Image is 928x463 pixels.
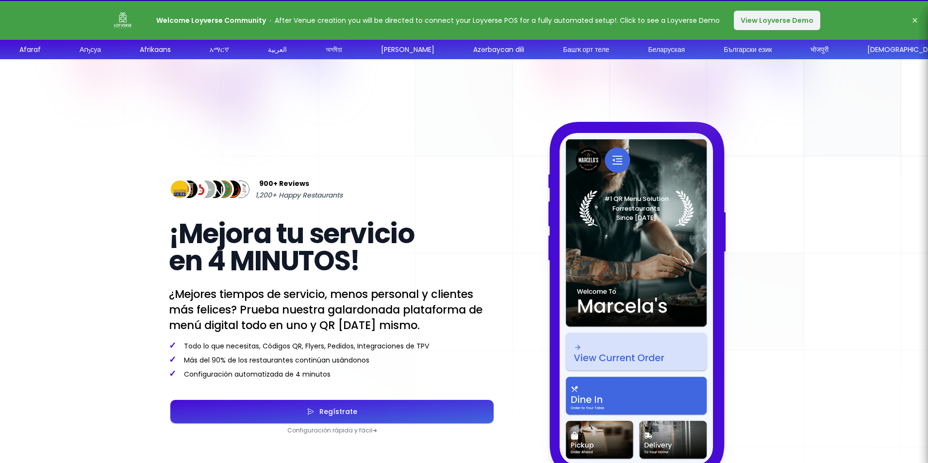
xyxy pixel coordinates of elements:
[648,45,685,55] div: Беларуская
[724,45,772,55] div: Български език
[811,45,829,55] div: भोजपुरी
[186,179,208,200] img: Review Img
[80,45,101,55] div: Аҧсуа
[169,369,495,379] p: Configuración automatizada de 4 minutos
[213,179,234,200] img: Review Img
[255,189,343,201] span: 1,200+ Happy Restaurants
[156,15,720,26] p: After Venue creation you will be directed to connect your Loyverse POS for a fully automated setu...
[169,353,176,365] span: ✓
[19,45,41,55] div: Afaraf
[170,400,494,423] button: Regístrate
[221,179,243,200] img: Review Img
[169,339,176,351] span: ✓
[473,45,524,55] div: Azərbaycan dili
[230,179,251,200] img: Review Img
[210,45,229,55] div: አማርኛ
[734,11,820,30] button: View Loyverse Demo
[140,45,171,55] div: Afrikaans
[326,45,342,55] div: অসমীয়া
[156,16,266,25] strong: Welcome Loyverse Community
[579,190,694,226] img: Laurel
[169,179,191,200] img: Review Img
[169,341,495,351] p: Todo lo que necesitas, Códigos QR, Flyers, Pedidos, Integraciones de TPV
[169,215,414,280] span: ¡Mejora tu servicio en 4 MINUTOS!
[169,367,176,380] span: ✓
[381,45,434,55] div: [PERSON_NAME]
[204,179,226,200] img: Review Img
[315,408,357,415] div: Regístrate
[268,45,287,55] div: العربية
[178,179,199,200] img: Review Img
[169,286,495,333] p: ¿Mejores tiempos de servicio, menos personal y clientes más felices? Prueba nuestra galardonada p...
[195,179,217,200] img: Review Img
[169,427,495,434] p: Configuración rápida y fácil ➜
[169,355,495,365] p: Más del 90% de los restaurantes continúan usándonos
[563,45,609,55] div: Башҡорт теле
[259,178,309,189] span: 900+ Reviews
